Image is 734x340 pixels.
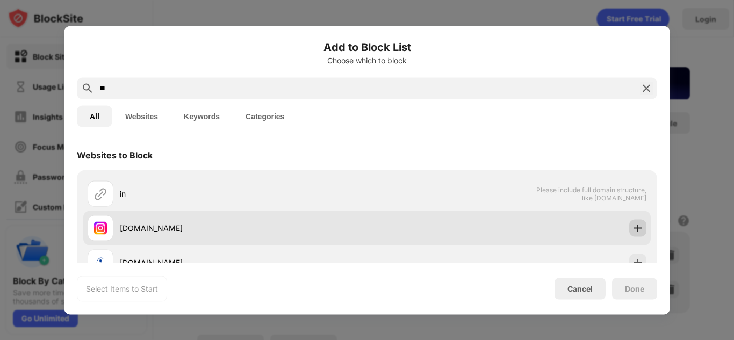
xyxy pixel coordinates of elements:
button: Categories [233,105,297,127]
div: [DOMAIN_NAME] [120,257,367,268]
img: search-close [640,82,653,95]
div: [DOMAIN_NAME] [120,222,367,234]
div: Cancel [567,284,593,293]
h6: Add to Block List [77,39,657,55]
button: All [77,105,112,127]
button: Websites [112,105,171,127]
div: Choose which to block [77,56,657,64]
div: in [120,188,367,199]
div: Websites to Block [77,149,153,160]
button: Keywords [171,105,233,127]
span: Please include full domain structure, like [DOMAIN_NAME] [536,185,646,201]
img: search.svg [81,82,94,95]
div: Select Items to Start [86,283,158,294]
div: Done [625,284,644,293]
img: favicons [94,221,107,234]
img: url.svg [94,187,107,200]
img: favicons [94,256,107,269]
